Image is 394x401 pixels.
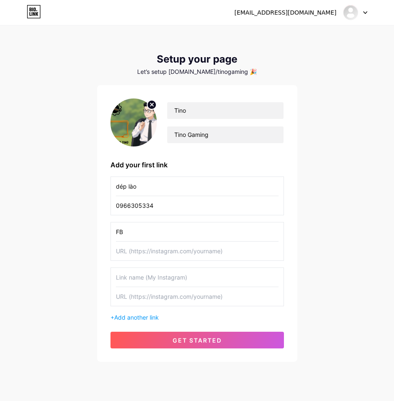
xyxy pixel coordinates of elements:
[343,5,359,20] img: Đoàn Như Hoàn
[116,177,279,196] input: Link name (My Instagram)
[110,160,284,170] div: Add your first link
[110,313,284,322] div: +
[167,126,283,143] input: bio
[110,332,284,348] button: get started
[116,196,279,215] input: URL (https://instagram.com/yourname)
[116,242,279,260] input: URL (https://instagram.com/yourname)
[97,53,297,65] div: Setup your page
[173,337,222,344] span: get started
[116,287,279,306] input: URL (https://instagram.com/yourname)
[114,314,159,321] span: Add another link
[97,68,297,75] div: Let’s setup [DOMAIN_NAME]/tinogaming 🎉
[110,98,157,146] img: profile pic
[116,268,279,287] input: Link name (My Instagram)
[234,8,336,17] div: [EMAIL_ADDRESS][DOMAIN_NAME]
[167,102,283,119] input: Your name
[116,222,279,241] input: Link name (My Instagram)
